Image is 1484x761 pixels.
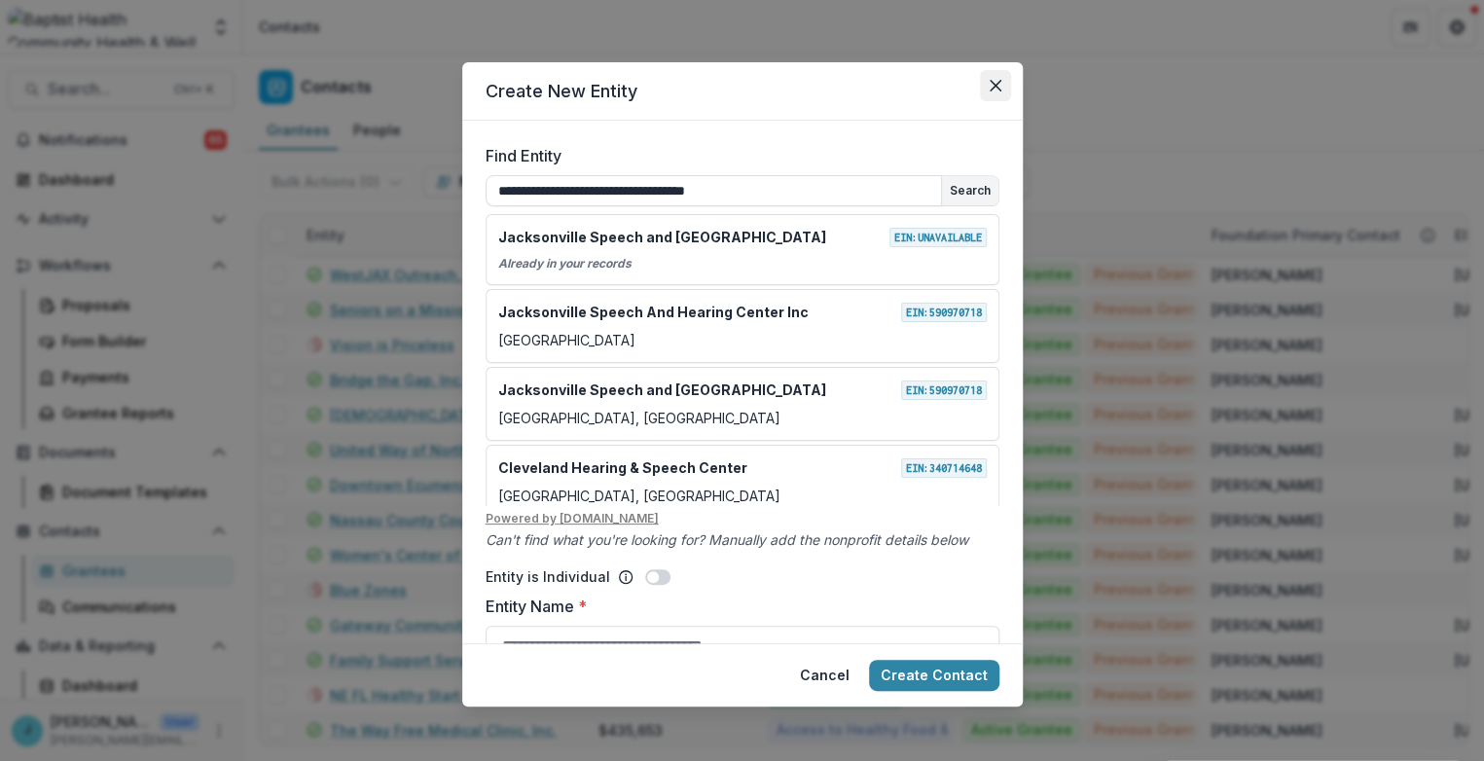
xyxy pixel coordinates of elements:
[980,70,1011,101] button: Close
[901,458,987,478] span: EIN: 340714648
[901,380,987,400] span: EIN: 590970718
[889,228,987,247] span: EIN: Unavailable
[869,660,999,691] button: Create Contact
[462,62,1023,121] header: Create New Entity
[788,660,861,691] button: Cancel
[486,144,988,167] label: Find Entity
[486,531,968,548] i: Can't find what you're looking for? Manually add the nonprofit details below
[486,214,999,285] div: Jacksonville Speech and [GEOGRAPHIC_DATA]EIN:UnavailableAlready in your records
[486,595,988,618] label: Entity Name
[486,367,999,441] div: Jacksonville Speech and [GEOGRAPHIC_DATA]EIN:590970718[GEOGRAPHIC_DATA], [GEOGRAPHIC_DATA]
[942,176,998,205] button: Search
[498,486,780,506] p: [GEOGRAPHIC_DATA], [GEOGRAPHIC_DATA]
[498,380,826,400] p: Jacksonville Speech and [GEOGRAPHIC_DATA]
[498,330,635,350] p: [GEOGRAPHIC_DATA]
[486,289,999,363] div: Jacksonville Speech And Hearing Center IncEIN:590970718[GEOGRAPHIC_DATA]
[498,227,826,247] p: Jacksonville Speech and [GEOGRAPHIC_DATA]
[498,302,809,322] p: Jacksonville Speech And Hearing Center Inc
[498,457,747,478] p: Cleveland Hearing & Speech Center
[486,566,610,587] p: Entity is Individual
[498,255,987,272] p: Already in your records
[486,445,999,519] div: Cleveland Hearing & Speech CenterEIN:340714648[GEOGRAPHIC_DATA], [GEOGRAPHIC_DATA]
[560,511,659,525] a: [DOMAIN_NAME]
[901,303,987,322] span: EIN: 590970718
[486,510,999,527] u: Powered by
[498,408,780,428] p: [GEOGRAPHIC_DATA], [GEOGRAPHIC_DATA]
